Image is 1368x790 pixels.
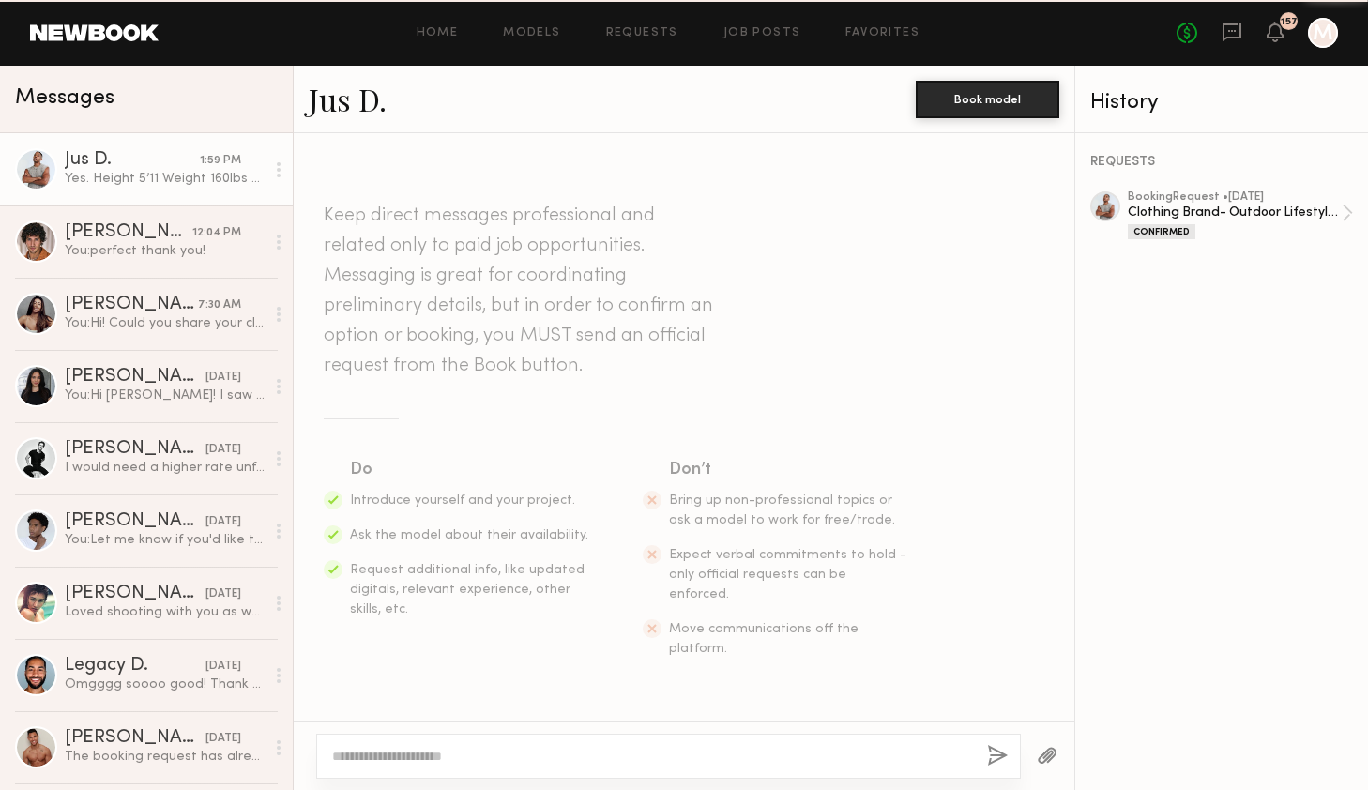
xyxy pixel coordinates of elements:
[205,441,241,459] div: [DATE]
[1128,191,1353,239] a: bookingRequest •[DATE]Clothing Brand- Outdoor Lifestyle ShootConfirmed
[916,81,1059,118] button: Book model
[324,201,718,381] header: Keep direct messages professional and related only to paid job opportunities. Messaging is great ...
[205,513,241,531] div: [DATE]
[65,729,205,748] div: [PERSON_NAME]
[198,296,241,314] div: 7:30 AM
[1308,18,1338,48] a: M
[350,529,588,541] span: Ask the model about their availability.
[65,657,205,676] div: Legacy D.
[350,457,590,483] div: Do
[205,585,241,603] div: [DATE]
[65,242,265,260] div: You: perfect thank you!
[65,531,265,549] div: You: Let me know if you'd like to move forward. Totally understand if not!
[1281,17,1298,27] div: 157
[65,170,265,188] div: Yes. Height 5’11 Weight 160lbs Neck 14.5 Chest 40 Sleeve 35 T-Shirt M Waist 30 Out seam 41 In sea...
[65,459,265,477] div: I would need a higher rate unfortunately!
[65,748,265,766] div: The booking request has already been cancelled.
[845,27,920,39] a: Favorites
[65,440,205,459] div: [PERSON_NAME]
[200,152,241,170] div: 1:59 PM
[350,494,575,507] span: Introduce yourself and your project.
[350,564,585,615] span: Request additional info, like updated digitals, relevant experience, other skills, etc.
[205,658,241,676] div: [DATE]
[669,549,906,600] span: Expect verbal commitments to hold - only official requests can be enforced.
[723,27,801,39] a: Job Posts
[65,314,265,332] div: You: Hi! Could you share your clothing sizes with me so I can pass on to the client? Thanks!
[1128,224,1195,239] div: Confirmed
[65,223,192,242] div: [PERSON_NAME]
[669,457,909,483] div: Don’t
[669,623,859,655] span: Move communications off the platform.
[503,27,560,39] a: Models
[669,494,895,526] span: Bring up non-professional topics or ask a model to work for free/trade.
[1090,156,1353,169] div: REQUESTS
[65,585,205,603] div: [PERSON_NAME]
[65,387,265,404] div: You: Hi [PERSON_NAME]! I saw you submitted to my job listing for a shoot with a small sustainable...
[65,512,205,531] div: [PERSON_NAME]
[606,27,678,39] a: Requests
[65,296,198,314] div: [PERSON_NAME]
[1090,92,1353,114] div: History
[1128,191,1342,204] div: booking Request • [DATE]
[65,603,265,621] div: Loved shooting with you as well!! I just followed you on ig! :) look forward to seeing the pics!
[65,676,265,693] div: Omgggg soooo good! Thank you for all these! He clearly had a blast! Yes let me know if you ever n...
[65,368,205,387] div: [PERSON_NAME]
[1128,204,1342,221] div: Clothing Brand- Outdoor Lifestyle Shoot
[192,224,241,242] div: 12:04 PM
[205,369,241,387] div: [DATE]
[417,27,459,39] a: Home
[309,79,387,119] a: Jus D.
[65,151,200,170] div: Jus D.
[205,730,241,748] div: [DATE]
[15,87,114,109] span: Messages
[916,90,1059,106] a: Book model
